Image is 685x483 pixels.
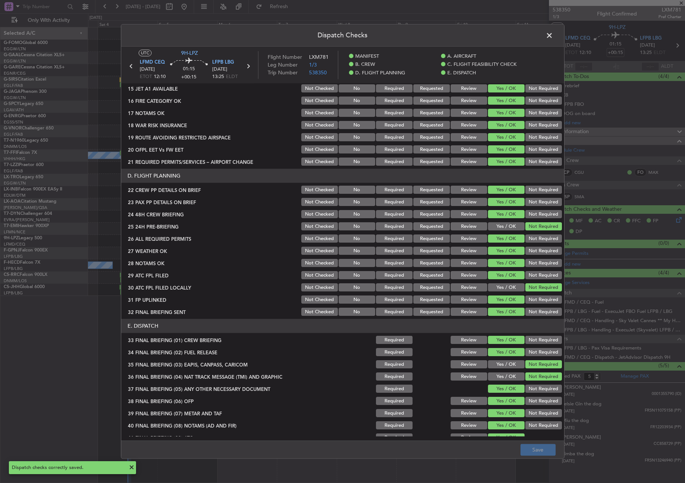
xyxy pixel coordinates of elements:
[525,422,562,430] button: Not Required
[525,198,562,206] button: Not Required
[525,85,562,93] button: Not Required
[525,109,562,117] button: Not Required
[525,134,562,142] button: Not Required
[525,235,562,243] button: Not Required
[525,223,562,231] button: Not Required
[525,373,562,381] button: Not Required
[525,385,562,393] button: Not Required
[525,158,562,166] button: Not Required
[525,210,562,219] button: Not Required
[525,146,562,154] button: Not Required
[525,409,562,418] button: Not Required
[525,397,562,405] button: Not Required
[525,284,562,292] button: Not Required
[525,336,562,344] button: Not Required
[525,186,562,194] button: Not Required
[12,464,125,472] div: Dispatch checks correctly saved.
[121,24,564,47] header: Dispatch Checks
[525,296,562,304] button: Not Required
[525,97,562,105] button: Not Required
[525,348,562,357] button: Not Required
[525,247,562,255] button: Not Required
[525,259,562,267] button: Not Required
[525,361,562,369] button: Not Required
[525,271,562,280] button: Not Required
[525,308,562,316] button: Not Required
[525,121,562,129] button: Not Required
